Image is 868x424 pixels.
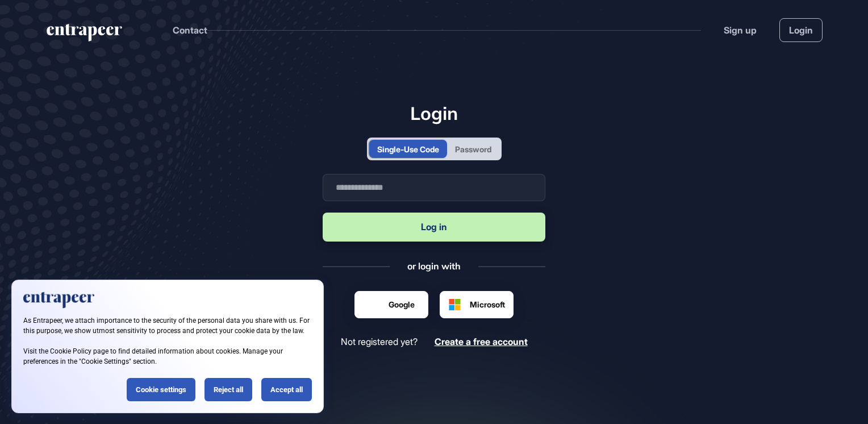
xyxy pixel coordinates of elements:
[45,24,123,45] a: entrapeer-logo
[377,143,439,155] div: Single-Use Code
[173,23,207,38] button: Contact
[470,298,505,310] span: Microsoft
[455,143,491,155] div: Password
[724,23,757,37] a: Sign up
[435,336,528,347] a: Create a free account
[323,102,545,124] h1: Login
[779,18,823,42] a: Login
[407,260,461,272] div: or login with
[323,213,545,242] button: Log in
[341,336,418,347] span: Not registered yet?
